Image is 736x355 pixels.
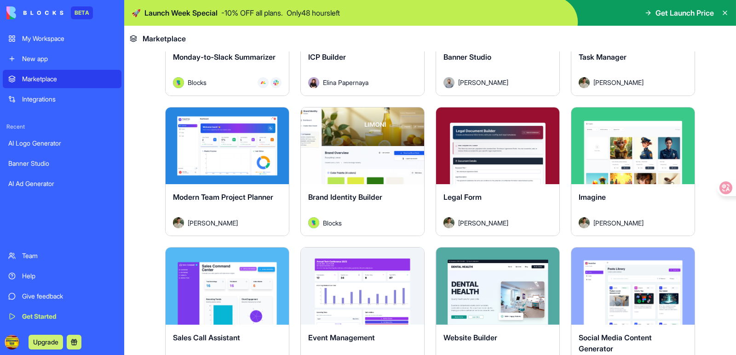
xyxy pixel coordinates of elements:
[579,217,590,228] img: Avatar
[173,52,276,62] span: Monday-to-Slack Summarizer
[22,312,116,321] div: Get Started
[273,80,279,85] img: Slack_i955cf.svg
[71,6,93,19] div: BETA
[579,52,627,62] span: Task Manager
[6,6,93,19] a: BETA
[323,218,342,228] span: Blocks
[22,95,116,104] div: Integrations
[308,192,382,202] span: Brand Identity Builder
[458,78,508,87] span: [PERSON_NAME]
[173,217,184,228] img: Avatar
[8,179,116,188] div: AI Ad Generator
[3,29,121,48] a: My Workspace
[443,77,454,88] img: Avatar
[308,52,346,62] span: ICP Builder
[436,107,560,237] a: Legal FormAvatar[PERSON_NAME]
[22,74,116,84] div: Marketplace
[571,107,695,237] a: ImagineAvatar[PERSON_NAME]
[443,333,497,342] span: Website Builder
[308,217,319,228] img: Avatar
[173,192,273,202] span: Modern Team Project Planner
[655,7,714,18] span: Get Launch Price
[300,107,425,237] a: Brand Identity BuilderAvatarBlocks
[308,77,319,88] img: Avatar
[579,192,606,202] span: Imagine
[173,333,240,342] span: Sales Call Assistant
[458,218,508,228] span: [PERSON_NAME]
[593,218,644,228] span: [PERSON_NAME]
[29,335,63,349] button: Upgrade
[188,78,207,87] span: Blocks
[132,7,141,18] span: 🚀
[8,139,116,148] div: AI Logo Generator
[3,90,121,108] a: Integrations
[173,77,184,88] img: Avatar
[443,192,482,202] span: Legal Form
[221,7,283,18] p: - 10 % OFF all plans.
[3,175,121,193] a: AI Ad Generator
[8,159,116,168] div: Banner Studio
[3,50,121,68] a: New app
[22,54,116,63] div: New app
[3,307,121,326] a: Get Started
[29,337,63,346] a: Upgrade
[3,70,121,88] a: Marketplace
[22,251,116,260] div: Team
[6,6,63,19] img: logo
[593,78,644,87] span: [PERSON_NAME]
[22,271,116,281] div: Help
[22,292,116,301] div: Give feedback
[579,333,652,353] span: Social Media Content Generator
[3,247,121,265] a: Team
[308,333,375,342] span: Event Management
[5,335,19,349] img: ACg8ocKoYJm2GTvafISTm-zI5c3xoGDgP8TFd9O8TA1KzDf4P-axJI62=s96-c
[287,7,340,18] p: Only 48 hours left
[3,134,121,152] a: AI Logo Generator
[3,154,121,173] a: Banner Studio
[3,123,121,130] span: Recent
[443,52,491,62] span: Banner Studio
[579,77,590,88] img: Avatar
[443,217,454,228] img: Avatar
[188,218,238,228] span: [PERSON_NAME]
[3,287,121,305] a: Give feedback
[143,33,186,44] span: Marketplace
[260,80,266,85] img: Monday_mgmdm1.svg
[165,107,289,237] a: Modern Team Project PlannerAvatar[PERSON_NAME]
[323,78,368,87] span: Elina Papernaya
[22,34,116,43] div: My Workspace
[3,267,121,285] a: Help
[144,7,218,18] span: Launch Week Special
